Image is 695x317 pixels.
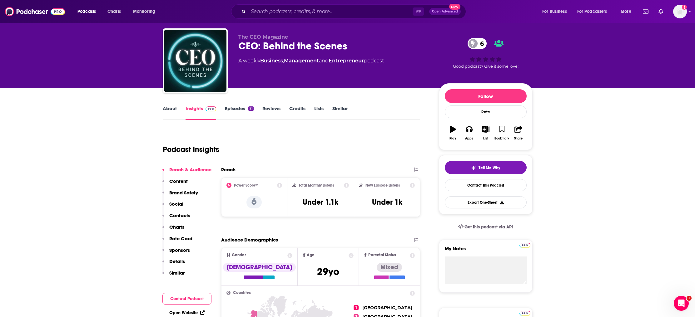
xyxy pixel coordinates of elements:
[673,5,687,18] span: Logged in as elleb2btech
[221,237,278,243] h2: Audience Demographics
[162,178,188,190] button: Content
[169,236,192,241] p: Rate Card
[621,7,631,16] span: More
[299,183,334,188] h2: Total Monthly Listens
[307,253,315,257] span: Age
[514,137,523,140] div: Share
[162,190,198,201] button: Brand Safety
[162,236,192,247] button: Rate Card
[262,105,280,120] a: Reviews
[162,167,211,178] button: Reach & Audience
[73,7,104,17] button: open menu
[329,58,364,64] a: Entrepreneur
[169,224,184,230] p: Charts
[169,178,188,184] p: Content
[248,106,253,111] div: 21
[233,291,251,295] span: Countries
[519,243,530,248] img: Podchaser Pro
[169,247,190,253] p: Sponsors
[303,198,338,207] h3: Under 1.1k
[519,242,530,248] a: Pro website
[164,30,226,92] img: CEO: Behind the Scenes
[445,196,527,208] button: Export One-Sheet
[445,122,461,144] button: Play
[445,161,527,174] button: tell me why sparkleTell Me Why
[246,196,262,208] p: 6
[682,5,687,10] svg: Add a profile image
[432,10,458,13] span: Open Advanced
[461,122,477,144] button: Apps
[162,258,185,270] button: Details
[365,183,400,188] h2: New Episode Listens
[162,212,190,224] button: Contacts
[314,105,324,120] a: Lists
[656,6,666,17] a: Show notifications dropdown
[162,224,184,236] button: Charts
[248,7,413,17] input: Search podcasts, credits, & more...
[129,7,163,17] button: open menu
[332,105,348,120] a: Similar
[519,310,530,316] a: Pro website
[494,137,509,140] div: Bookmark
[169,167,211,173] p: Reach & Audience
[169,190,198,196] p: Brand Safety
[453,64,519,69] span: Good podcast? Give it some love!
[317,266,339,278] span: 29 yo
[234,183,258,188] h2: Power Score™
[687,296,692,301] span: 1
[206,106,216,111] img: Podchaser Pro
[429,8,461,15] button: Open AdvancedNew
[673,5,687,18] button: Show profile menu
[474,38,487,49] span: 6
[107,7,121,16] span: Charts
[169,201,183,207] p: Social
[169,270,185,276] p: Similar
[465,137,473,140] div: Apps
[362,305,412,310] span: [GEOGRAPHIC_DATA]
[162,201,183,212] button: Social
[471,165,476,170] img: tell me why sparkle
[377,263,402,272] div: Mixed
[77,7,96,16] span: Podcasts
[494,122,510,144] button: Bookmark
[260,58,283,64] a: Business
[510,122,526,144] button: Share
[577,7,607,16] span: For Podcasters
[538,7,575,17] button: open menu
[445,89,527,103] button: Follow
[453,219,518,235] a: Get this podcast via API
[673,5,687,18] img: User Profile
[162,270,185,281] button: Similar
[103,7,125,17] a: Charts
[445,246,527,256] label: My Notes
[445,105,527,118] div: Rate
[162,293,211,305] button: Contact Podcast
[5,6,65,17] img: Podchaser - Follow, Share and Rate Podcasts
[445,179,527,191] a: Contact This Podcast
[169,212,190,218] p: Contacts
[232,253,246,257] span: Gender
[225,105,253,120] a: Episodes21
[221,167,236,173] h2: Reach
[186,105,216,120] a: InsightsPodchaser Pro
[163,145,219,154] h1: Podcast Insights
[163,105,177,120] a: About
[674,296,689,311] iframe: Intercom live chat
[368,253,396,257] span: Parental Status
[283,58,284,64] span: ,
[133,7,155,16] span: Monitoring
[477,122,494,144] button: List
[542,7,567,16] span: For Business
[238,57,384,65] div: A weekly podcast
[468,38,487,49] a: 6
[289,105,305,120] a: Credits
[238,34,288,40] span: The CEO Magazine
[449,137,456,140] div: Play
[640,6,651,17] a: Show notifications dropdown
[464,224,513,230] span: Get this podcast via API
[162,247,190,259] button: Sponsors
[169,258,185,264] p: Details
[223,263,296,272] div: [DEMOGRAPHIC_DATA]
